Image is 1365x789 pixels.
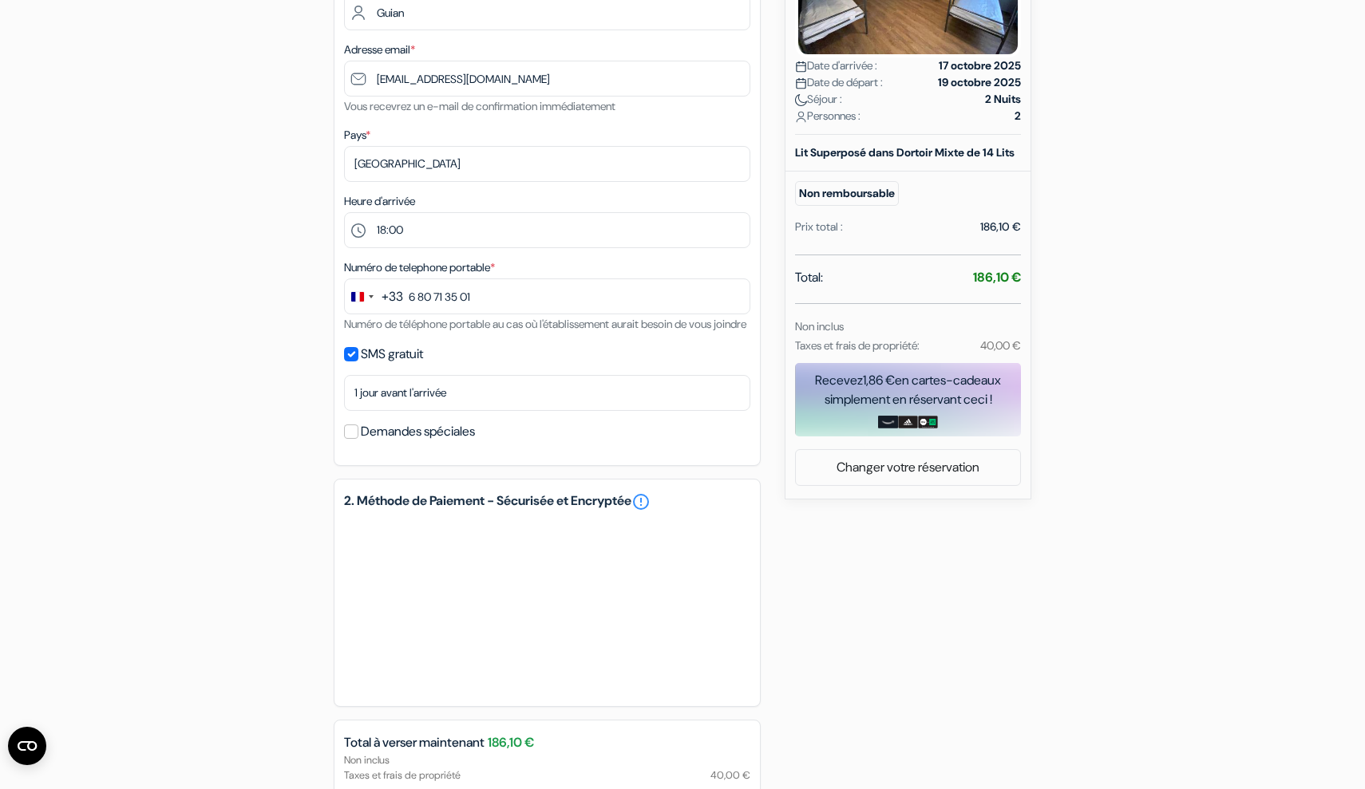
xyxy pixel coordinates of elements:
h5: 2. Méthode de Paiement - Sécurisée et Encryptée [344,492,750,511]
img: moon.svg [795,94,807,106]
img: uber-uber-eats-card.png [918,416,938,428]
label: Demandes spéciales [361,420,475,443]
img: calendar.svg [795,61,807,73]
span: Personnes : [795,108,861,124]
small: Taxes et frais de propriété: [795,338,920,353]
label: Heure d'arrivée [344,193,415,210]
small: 40,00 € [980,338,1021,353]
small: Vous recevrez un e-mail de confirmation immédiatement [344,99,615,113]
div: Prix total : [795,219,843,235]
iframe: Cadre de saisie sécurisé pour le paiement [341,515,754,696]
button: Change country, selected France (+33) [345,279,403,314]
strong: 19 octobre 2025 [938,74,1021,91]
small: Non inclus [795,319,844,333]
strong: 2 [1015,108,1021,124]
b: Lit Superposé dans Dortoir Mixte de 14 Lits [795,145,1015,160]
small: Numéro de téléphone portable au cas où l'établissement aurait besoin de vous joindre [344,317,746,331]
span: Total à verser maintenant [344,733,485,752]
img: amazon-card-no-text.png [878,416,898,428]
label: Adresse email [344,41,415,58]
label: SMS gratuit [361,343,423,365]
label: Pays [344,127,370,144]
span: Date de départ : [795,74,883,91]
input: 6 12 34 56 78 [344,278,750,314]
a: error_outline [631,492,651,511]
strong: 186,10 € [973,269,1021,286]
span: Date d'arrivée : [795,57,877,74]
small: Non remboursable [795,181,899,206]
a: Changer votre réservation [796,452,1020,483]
strong: 17 octobre 2025 [939,57,1021,74]
strong: 2 Nuits [985,91,1021,108]
div: Recevez en cartes-cadeaux simplement en réservant ceci ! [795,371,1021,409]
span: Séjour : [795,91,842,108]
label: Numéro de telephone portable [344,259,495,276]
button: Ouvrir le widget CMP [8,727,46,765]
input: Entrer adresse e-mail [344,61,750,97]
img: calendar.svg [795,77,807,89]
span: Total: [795,268,823,287]
span: 1,86 € [863,372,895,389]
div: +33 [382,287,403,306]
img: user_icon.svg [795,111,807,123]
div: 186,10 € [980,219,1021,235]
img: adidas-card.png [898,416,918,428]
span: 40,00 € [710,767,750,783]
span: 186,10 € [488,733,534,752]
div: Non inclus Taxes et frais de propriété [334,752,760,783]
